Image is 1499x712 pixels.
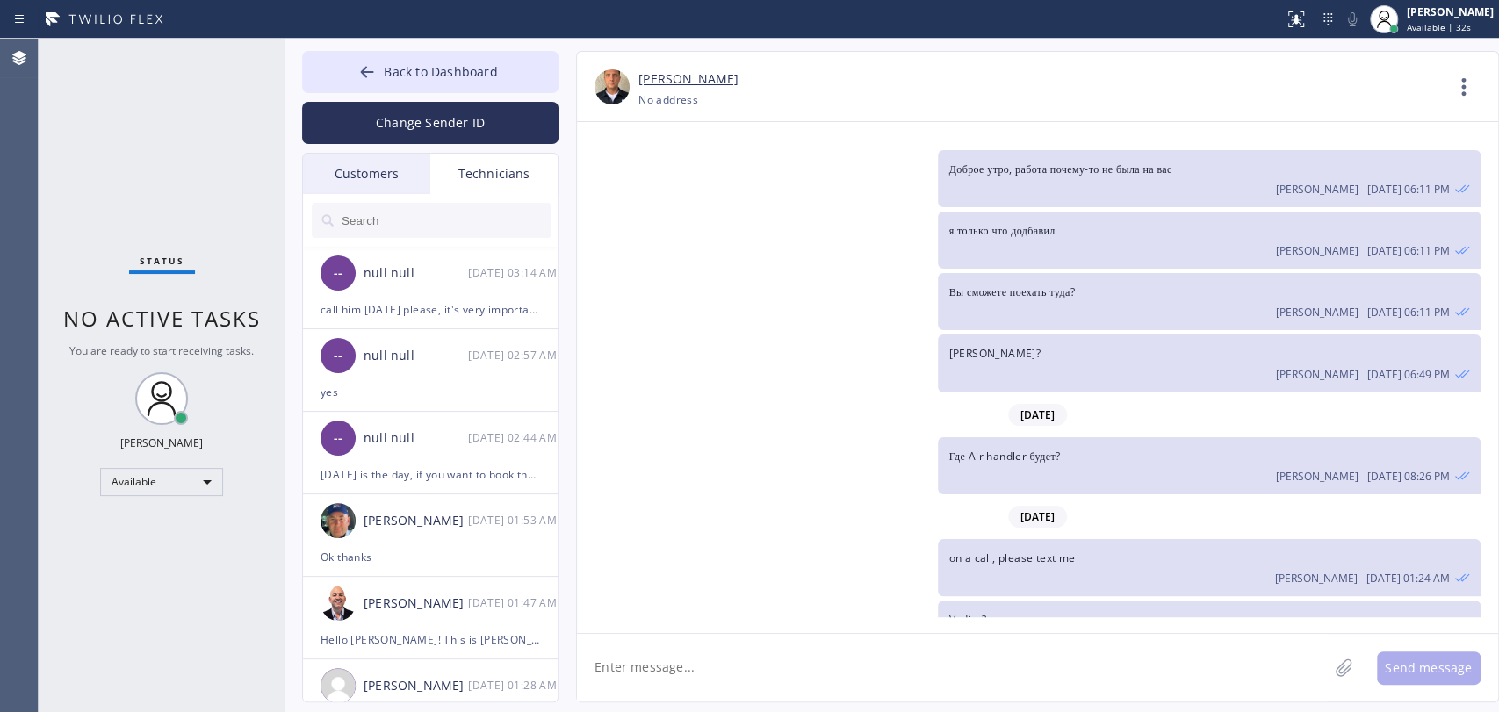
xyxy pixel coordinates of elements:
span: -- [334,346,342,366]
span: [PERSON_NAME] [1276,182,1358,197]
span: Вы сможете поехать туда? [948,284,1074,299]
div: 09/11/2025 9:47 AM [468,593,559,613]
span: [PERSON_NAME] [1276,305,1358,320]
div: 08/15/2025 9:26 AM [938,437,1480,494]
span: [DATE] 06:11 PM [1367,305,1450,320]
div: null null [364,263,468,284]
div: No address [638,90,698,110]
div: 09/11/2025 9:28 AM [468,675,559,695]
div: null null [364,428,468,449]
div: 09/11/2025 9:53 AM [468,510,559,530]
input: Search [340,203,551,238]
div: yes [321,382,540,402]
span: [DATE] [1008,506,1067,528]
div: 09/12/2025 9:14 AM [468,263,559,283]
span: on a call, please text me [948,550,1075,565]
div: 09/11/2025 9:57 AM [468,345,559,365]
div: Available [100,468,223,496]
span: я только что додбавил [948,223,1055,238]
span: Где Air handler будет? [948,449,1060,464]
a: [PERSON_NAME] [638,69,739,90]
span: [PERSON_NAME] [1276,367,1358,382]
img: b1adaa130d3e9316d24552416f7eaf84.jpg [595,69,630,104]
img: eb1005bbae17aab9b5e109a2067821b9.jpg [321,503,356,538]
button: Change Sender ID [302,102,559,144]
span: Available | 32s [1407,21,1471,33]
div: 08/21/2025 9:30 AM [938,601,1480,658]
div: 08/21/2025 9:24 AM [938,539,1480,596]
div: [PERSON_NAME] [120,435,203,450]
span: Vadim? [948,612,985,627]
div: [PERSON_NAME] [1407,4,1494,19]
span: [PERSON_NAME] [1276,243,1358,258]
div: 08/12/2025 9:49 AM [938,334,1480,392]
span: [DATE] 08:26 PM [1367,469,1450,484]
div: Ok thanks [321,547,540,567]
span: [DATE] 06:11 PM [1367,243,1450,258]
div: Technicians [430,154,558,194]
div: Customers [303,154,430,194]
button: Send message [1377,651,1481,685]
div: 09/11/2025 9:44 AM [468,428,559,448]
img: bfa2857a41234f810be03540c3a02d08.jpeg [321,586,356,621]
div: null null [364,346,468,366]
div: call him [DATE] please, it's very important to not loose it [321,299,540,320]
span: -- [334,428,342,449]
span: [PERSON_NAME]? [948,346,1041,361]
span: Доброе утро, работа почему-то не была на вас [948,162,1171,176]
div: 08/12/2025 9:11 AM [938,212,1480,269]
div: 08/12/2025 9:11 AM [938,150,1480,207]
span: [DATE] 01:24 AM [1366,571,1450,586]
span: [PERSON_NAME] [1275,571,1358,586]
div: 08/12/2025 9:11 AM [938,273,1480,330]
div: [PERSON_NAME] [364,511,468,531]
button: Mute [1340,7,1365,32]
span: [PERSON_NAME] [1276,469,1358,484]
div: [DATE] is the day, if you want to book the hell out of me.Go ahead, I will try to take everything... [321,464,540,485]
span: [DATE] 06:11 PM [1367,182,1450,197]
img: user.png [321,668,356,703]
span: Status [140,255,184,267]
span: [DATE] [1008,404,1067,426]
div: [PERSON_NAME] [364,593,468,614]
span: [DATE] 06:49 PM [1367,367,1450,382]
button: Back to Dashboard [302,51,559,93]
span: Back to Dashboard [384,63,497,80]
span: -- [334,263,342,284]
div: Hello [PERSON_NAME]! This is [PERSON_NAME] from HVAC Alliance Expert, called you to pull a permit... [321,629,540,650]
span: No active tasks [63,304,261,333]
div: [PERSON_NAME] [364,676,468,696]
span: You are ready to start receiving tasks. [69,343,254,358]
